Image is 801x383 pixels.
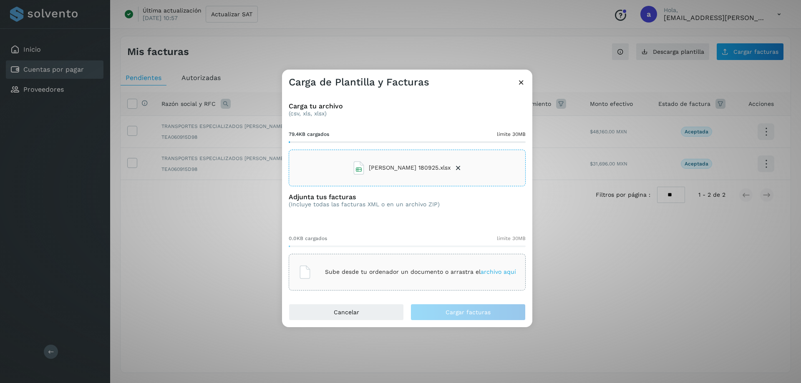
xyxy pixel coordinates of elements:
[411,304,526,320] button: Cargar facturas
[289,110,526,117] p: (csv, xls, xlsx)
[289,193,440,201] h3: Adjunta tus facturas
[289,102,526,110] h3: Carga tu archivo
[289,235,327,242] span: 0.0KB cargados
[497,130,526,138] span: límite 30MB
[325,268,516,275] p: Sube desde tu ordenador un documento o arrastra el
[369,163,451,172] span: [PERSON_NAME] 180925.xlsx
[446,309,491,315] span: Cargar facturas
[289,304,404,320] button: Cancelar
[289,130,329,138] span: 79.4KB cargados
[334,309,359,315] span: Cancelar
[497,235,526,242] span: límite 30MB
[289,76,429,88] h3: Carga de Plantilla y Facturas
[481,268,516,275] span: archivo aquí
[289,201,440,208] p: (Incluye todas las facturas XML o en un archivo ZIP)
